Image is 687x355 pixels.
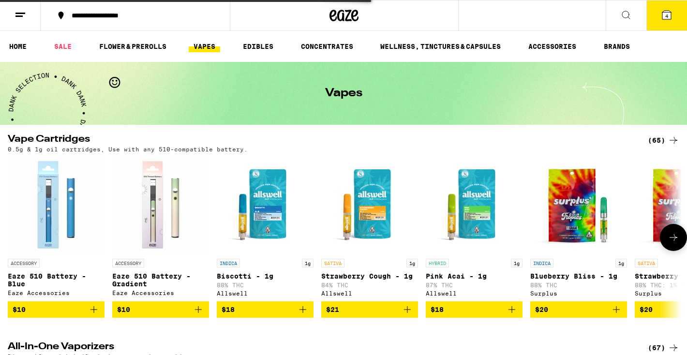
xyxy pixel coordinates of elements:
p: SATIVA [635,259,658,267]
img: Surplus - Blueberry Bliss - 1g [530,157,627,254]
h2: All-In-One Vaporizers [8,342,632,354]
p: ACCESSORY [8,259,40,267]
p: Eaze 510 Battery - Blue [8,272,105,288]
a: SALE [49,41,76,52]
p: 84% THC [321,282,418,288]
p: 88% THC [530,282,627,288]
span: $18 [431,306,444,313]
button: Add to bag [530,301,627,318]
a: EDIBLES [238,41,278,52]
button: Add to bag [8,301,105,318]
a: (67) [648,342,679,354]
span: 4 [665,13,668,19]
div: Allswell [321,290,418,296]
a: Open page for Biscotti - 1g from Allswell [217,157,314,301]
a: Open page for Pink Acai - 1g from Allswell [426,157,523,301]
p: Blueberry Bliss - 1g [530,272,627,280]
p: INDICA [530,259,553,267]
a: Open page for Blueberry Bliss - 1g from Surplus [530,157,627,301]
div: Allswell [217,290,314,296]
span: $18 [222,306,235,313]
span: $10 [13,306,26,313]
p: INDICA [217,259,240,267]
a: HOME [4,41,31,52]
a: ACCESSORIES [523,41,581,52]
p: 1g [406,259,418,267]
a: Open page for Eaze 510 Battery - Gradient from Eaze Accessories [112,157,209,301]
a: (65) [648,134,679,146]
p: SATIVA [321,259,344,267]
p: 0.5g & 1g oil cartridges, Use with any 510-compatible battery. [8,146,248,152]
p: Strawberry Cough - 1g [321,272,418,280]
span: $20 [640,306,653,313]
h1: Vapes [325,88,362,99]
a: FLOWER & PREROLLS [94,41,171,52]
a: WELLNESS, TINCTURES & CAPSULES [375,41,506,52]
img: Allswell - Pink Acai - 1g [426,157,523,254]
a: VAPES [189,41,220,52]
span: $21 [326,306,339,313]
a: CONCENTRATES [296,41,358,52]
img: Eaze Accessories - Eaze 510 Battery - Blue [8,157,105,254]
p: HYBRID [426,259,449,267]
p: ACCESSORY [112,259,144,267]
p: Pink Acai - 1g [426,272,523,280]
img: Allswell - Strawberry Cough - 1g [321,157,418,254]
p: 1g [302,259,314,267]
span: $10 [117,306,130,313]
div: Allswell [426,290,523,296]
p: 1g [615,259,627,267]
p: Biscotti - 1g [217,272,314,280]
p: Eaze 510 Battery - Gradient [112,272,209,288]
div: Eaze Accessories [112,290,209,296]
button: Add to bag [426,301,523,318]
span: Hi. Need any help? [6,7,70,15]
a: Open page for Eaze 510 Battery - Blue from Eaze Accessories [8,157,105,301]
p: 88% THC [217,282,314,288]
img: Allswell - Biscotti - 1g [217,157,314,254]
span: $20 [535,306,548,313]
img: Eaze Accessories - Eaze 510 Battery - Gradient [112,157,209,254]
p: 1g [511,259,523,267]
button: Add to bag [321,301,418,318]
button: Add to bag [112,301,209,318]
h2: Vape Cartridges [8,134,632,146]
button: Add to bag [217,301,314,318]
a: Open page for Strawberry Cough - 1g from Allswell [321,157,418,301]
p: 87% THC [426,282,523,288]
button: 4 [646,0,687,30]
a: BRANDS [599,41,635,52]
div: Surplus [530,290,627,296]
div: Eaze Accessories [8,290,105,296]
